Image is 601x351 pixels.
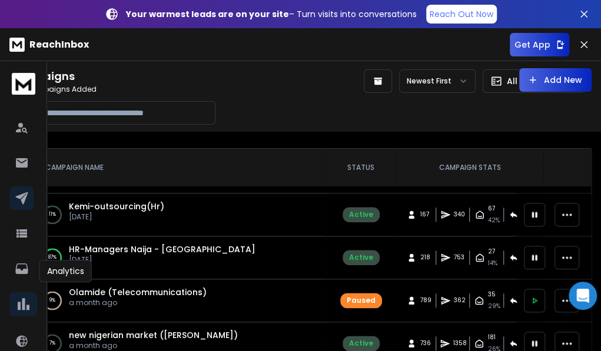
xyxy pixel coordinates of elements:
[420,252,431,263] span: 218
[453,337,467,349] span: 1358
[9,85,257,94] p: Campaigns Added
[488,246,495,258] span: 27
[126,8,417,20] p: – Turn visits into conversations
[347,296,376,305] div: Paused
[507,75,557,87] p: All Statuses
[487,332,495,343] span: 181
[69,298,207,307] p: a month ago
[488,203,495,215] span: 67
[31,193,326,236] td: 11%Kemi-outsourcing(Hr)[DATE]
[326,149,396,187] th: STATUS
[349,339,373,348] div: Active
[454,252,466,263] span: 753
[29,38,89,52] p: ReachInbox
[420,337,431,349] span: 736
[9,68,257,85] h2: Campaigns
[39,260,92,282] div: Analytics
[349,253,373,262] div: Active
[69,341,238,350] p: a month ago
[69,329,238,341] a: new nigerian market ([PERSON_NAME])
[519,68,592,92] button: Add New
[31,149,326,187] th: CAMPAIGN NAME
[510,33,569,56] button: Get App
[349,210,373,219] div: Active
[69,255,255,265] p: [DATE]
[126,8,289,20] strong: Your warmest leads are on your site
[49,337,55,349] p: 7 %
[399,69,476,93] button: Newest First
[430,8,493,20] p: Reach Out Now
[69,243,255,255] a: HR-Managers Naija - [GEOGRAPHIC_DATA]
[69,200,164,212] a: Kemi-outsourcing(Hr)
[569,282,597,310] div: Open Intercom Messenger
[426,5,497,24] a: Reach Out Now
[69,286,207,298] a: Olamide (Telecommunications)
[12,73,35,95] img: logo
[420,209,431,220] span: 167
[31,279,326,322] td: 9%Olamide (Telecommunications)a month ago
[488,258,497,269] span: 14 %
[69,212,164,222] p: [DATE]
[48,252,57,263] p: 87 %
[49,209,56,220] p: 11 %
[454,295,466,306] span: 362
[488,215,500,226] span: 42 %
[31,236,326,279] td: 87%HR-Managers Naija - [GEOGRAPHIC_DATA][DATE]
[396,149,543,187] th: CAMPAIGN STATS
[49,295,55,306] p: 9 %
[454,209,466,220] span: 340
[487,300,500,312] span: 29 %
[420,295,431,306] span: 789
[487,289,495,300] span: 35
